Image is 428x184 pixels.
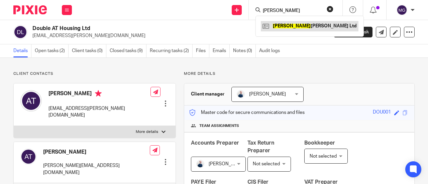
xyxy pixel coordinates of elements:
[196,160,204,168] img: MC_T&CO-3.jpg
[13,44,31,57] a: Details
[189,109,305,116] p: Master code for secure communications and files
[20,90,42,112] img: svg%3E
[213,44,230,57] a: Emails
[95,90,102,97] i: Primary
[233,44,256,57] a: Notes (0)
[209,162,245,166] span: [PERSON_NAME]
[184,71,415,76] p: More details
[32,25,265,32] h2: Double AT Housing Ltd
[304,140,335,146] span: Bookkeeper
[48,105,150,119] p: [EMAIL_ADDRESS][PERSON_NAME][DOMAIN_NAME]
[191,140,239,146] span: Accounts Preparer
[43,149,150,156] h4: [PERSON_NAME]
[35,44,69,57] a: Open tasks (2)
[249,92,286,97] span: [PERSON_NAME]
[32,32,324,39] p: [EMAIL_ADDRESS][PERSON_NAME][DOMAIN_NAME]
[247,140,274,153] span: Tax Return Preparer
[262,8,322,14] input: Search
[136,129,158,135] p: More details
[13,5,47,14] img: Pixie
[199,123,239,129] span: Team assignments
[253,162,280,166] span: Not selected
[259,44,283,57] a: Audit logs
[48,90,150,99] h4: [PERSON_NAME]
[237,90,245,98] img: MC_T&CO-3.jpg
[110,44,146,57] a: Closed tasks (9)
[327,6,333,12] button: Clear
[13,25,27,39] img: svg%3E
[13,71,176,76] p: Client contacts
[373,109,391,117] div: DOU001
[191,91,225,98] h3: Client manager
[310,154,337,159] span: Not selected
[397,5,407,15] img: svg%3E
[20,149,36,165] img: svg%3E
[150,44,193,57] a: Recurring tasks (2)
[72,44,106,57] a: Client tasks (0)
[196,44,209,57] a: Files
[43,162,150,176] p: [PERSON_NAME][EMAIL_ADDRESS][DOMAIN_NAME]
